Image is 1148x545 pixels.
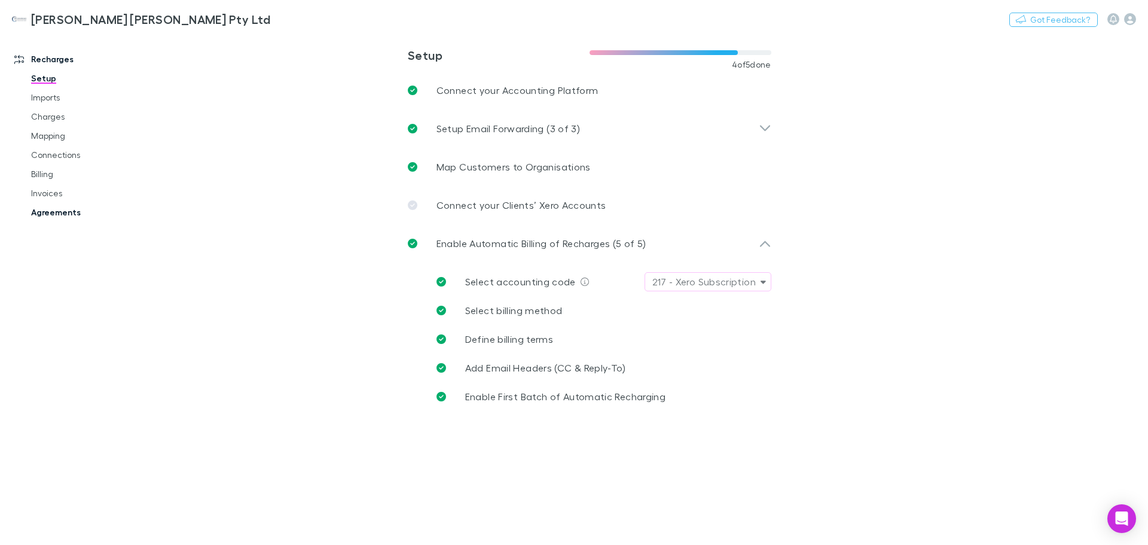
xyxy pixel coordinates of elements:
a: Billing [19,165,161,184]
a: Charges [19,107,161,126]
span: Select accounting code [465,276,576,287]
button: 217 - Xero Subscription [645,272,771,291]
div: 217 - Xero Subscription [652,275,756,289]
a: Connect your Accounting Platform [398,71,781,109]
span: Enable First Batch of Automatic Recharging [465,391,665,402]
p: Connect your Clients’ Xero Accounts [436,198,606,212]
div: Enable Automatic Billing of Recharges (5 of 5) [398,224,781,263]
div: Open Intercom Messenger [1107,504,1136,533]
a: Enable First Batch of Automatic Recharging [427,382,771,411]
h3: [PERSON_NAME] [PERSON_NAME] Pty Ltd [31,12,270,26]
a: Setup [19,69,161,88]
button: Got Feedback? [1009,13,1098,27]
span: Select billing method [465,305,563,316]
p: Setup Email Forwarding (3 of 3) [436,121,580,136]
p: Map Customers to Organisations [436,160,591,174]
a: Connect your Clients’ Xero Accounts [398,186,781,224]
h3: Setup [408,48,590,62]
p: Connect your Accounting Platform [436,83,599,98]
div: Setup Email Forwarding (3 of 3) [398,109,781,148]
span: Add Email Headers (CC & Reply-To) [465,362,626,373]
span: 4 of 5 done [732,60,771,69]
a: [PERSON_NAME] [PERSON_NAME] Pty Ltd [5,5,277,34]
a: Select billing method [427,296,771,325]
a: Recharges [2,50,161,69]
a: Mapping [19,126,161,145]
a: Imports [19,88,161,107]
a: Agreements [19,203,161,222]
span: Define billing terms [465,333,553,345]
a: Add Email Headers (CC & Reply-To) [427,354,771,382]
a: Define billing terms [427,325,771,354]
a: Invoices [19,184,161,203]
p: Enable Automatic Billing of Recharges (5 of 5) [436,236,646,251]
img: Hotchkin Hughes Pty Ltd's Logo [12,12,26,26]
a: Connections [19,145,161,165]
a: Map Customers to Organisations [398,148,781,186]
